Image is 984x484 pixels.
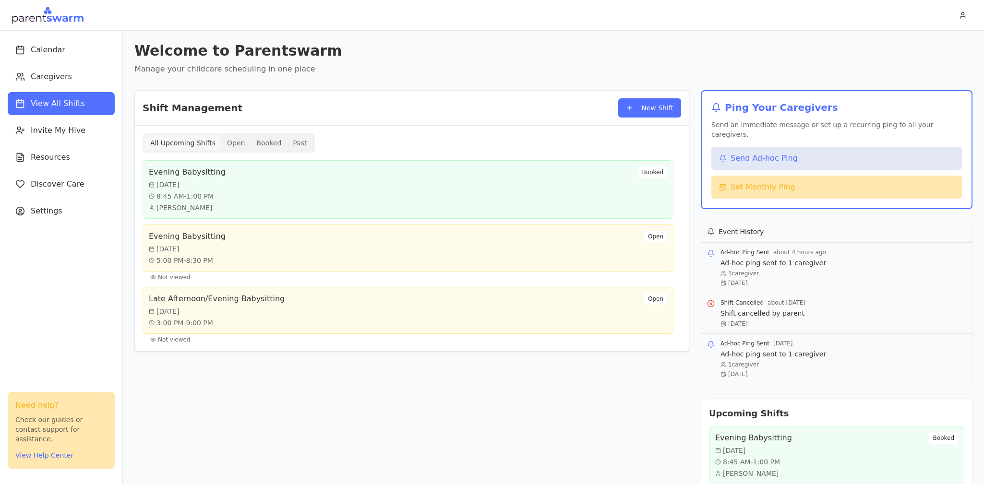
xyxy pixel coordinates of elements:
p: Ad-hoc ping sent to 1 caregiver [720,258,826,268]
span: [PERSON_NAME] [723,469,779,478]
span: Ad-hoc Ping Sent [720,248,769,256]
div: Open [644,231,667,242]
p: Shift cancelled by parent [720,308,805,318]
p: [DATE] [720,279,826,287]
span: [DATE] [156,244,179,254]
p: [DATE] [720,370,826,378]
span: View All Shifts [31,98,85,109]
button: Caregivers [8,65,115,88]
span: Not viewed [158,273,190,281]
button: Invite My Hive [8,119,115,142]
button: Send Ad-hoc Ping [711,147,962,170]
h3: Evening Babysitting [149,166,226,178]
p: Send an immediate message or set up a recurring ping to all your caregivers. [711,120,962,139]
span: 8:45 AM - 1:00 PM [156,191,214,201]
span: Set Monthly Ping [731,181,795,193]
span: 5:00 PM - 8:30 PM [156,256,213,265]
span: Not viewed [158,336,190,343]
h3: Evening Babysitting [149,231,226,242]
span: Shift Cancelled [720,299,764,307]
p: Manage your childcare scheduling in one place [134,63,972,75]
button: View All Shifts [8,92,115,115]
span: [DATE] [773,340,793,347]
h3: Need help? [15,400,107,411]
button: Set Monthly Ping [711,176,962,199]
div: Booked [929,432,958,444]
div: Open [644,293,667,305]
button: Resources [8,146,115,169]
span: [DATE] [156,180,179,189]
p: 1 caregiver [720,270,826,277]
button: All Upcoming Shifts [144,135,221,151]
button: Past [287,135,312,151]
span: about 4 hours ago [773,248,826,256]
img: Parentswarm Logo [12,6,84,25]
p: [DATE] [720,320,805,328]
h3: Event History [719,227,764,236]
span: Discover Care [31,178,84,190]
span: Calendar [31,44,65,56]
span: Invite My Hive [31,125,85,136]
button: Discover Care [8,173,115,196]
span: [PERSON_NAME] [156,203,212,212]
span: Settings [31,205,62,217]
span: 3:00 PM - 9:00 PM [156,318,213,328]
span: Caregivers [31,71,72,83]
h2: Upcoming Shifts [709,407,964,420]
h1: Welcome to Parentswarm [134,42,972,59]
button: New Shift [618,98,681,118]
span: Ad-hoc Ping Sent [720,340,769,347]
h3: Late Afternoon/Evening Babysitting [149,293,285,305]
span: [DATE] [723,446,745,455]
p: Check our guides or contact support for assistance. [15,415,107,444]
span: [DATE] [156,307,179,316]
button: Settings [8,200,115,223]
h2: Shift Management [143,101,242,115]
button: Open [221,135,251,151]
span: about [DATE] [768,299,805,307]
button: Booked [251,135,287,151]
h2: Ping Your Caregivers [711,101,962,114]
div: Booked [638,166,667,178]
span: 8:45 AM - 1:00 PM [723,457,780,467]
span: Resources [31,152,70,163]
p: 1 caregiver [720,361,826,368]
button: Calendar [8,38,115,61]
span: Send Ad-hoc Ping [731,153,798,164]
p: Ad-hoc ping sent to 1 caregiver [720,349,826,359]
h3: Evening Babysitting [715,432,792,444]
button: View Help Center [15,450,73,460]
